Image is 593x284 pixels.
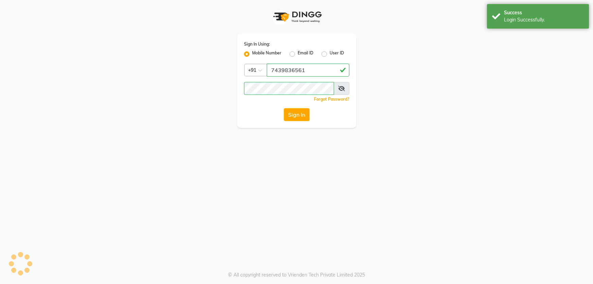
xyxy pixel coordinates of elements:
div: Login Successfully. [504,16,584,23]
label: Sign In Using: [244,41,270,47]
button: Sign In [284,108,310,121]
label: Email ID [298,50,313,58]
img: logo1.svg [269,7,324,27]
a: Forgot Password? [314,97,349,102]
label: Mobile Number [252,50,281,58]
input: Username [267,64,349,77]
label: User ID [330,50,344,58]
div: Success [504,9,584,16]
input: Username [244,82,334,95]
